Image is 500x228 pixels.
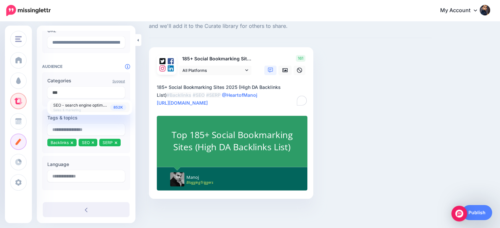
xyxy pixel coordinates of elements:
[53,108,81,112] span: Sales & marketing
[179,66,251,75] a: All Platforms
[179,55,252,63] p: 185+ Social Bookmarking Sites 2025 (High DA Backlinks List)
[451,206,467,221] div: Open Intercom Messenger
[18,38,23,43] img: tab_domain_overview_orange.svg
[182,67,244,74] span: All Platforms
[11,17,16,22] img: website_grey.svg
[11,10,16,16] img: logo_orange.svg
[65,38,71,43] img: tab_keywords_by_traffic_grey.svg
[17,17,72,22] div: Domain: [DOMAIN_NAME]
[434,3,490,19] a: My Account
[53,102,115,108] span: SEO - search engine optimization
[42,64,130,69] h4: Audience
[47,114,125,122] label: Tags & topics
[157,83,308,107] textarea: To enrich screen reader interactions, please activate Accessibility in Grammarly extension settings
[149,13,432,31] span: Whether you have a blog post, video, landing page, or infographic to share; compose your social p...
[73,39,111,43] div: Keywords by Traffic
[47,77,125,85] label: Categories
[50,102,130,112] a: 852K SEO - search engine optimization Sales & marketing
[25,39,59,43] div: Domain Overview
[112,79,125,83] a: Suggest
[51,140,69,145] span: Backlinks
[18,10,32,16] div: v 4.0.25
[47,160,125,168] label: Language
[110,104,126,111] span: 852K
[171,129,294,153] div: Top 185+ Social Bookmarking Sites (High DA Backlinks List)
[157,83,308,107] div: 185+ Social Bookmarking Sites 2025 (High DA Backlinks List)
[186,175,199,180] span: Manoj
[462,205,492,220] a: Publish
[6,5,51,16] img: Missinglettr
[296,55,305,62] span: 161
[82,140,90,145] span: SEO
[103,140,113,145] span: SERP
[186,180,213,185] span: BloggingTriggers
[15,36,22,42] img: menu.png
